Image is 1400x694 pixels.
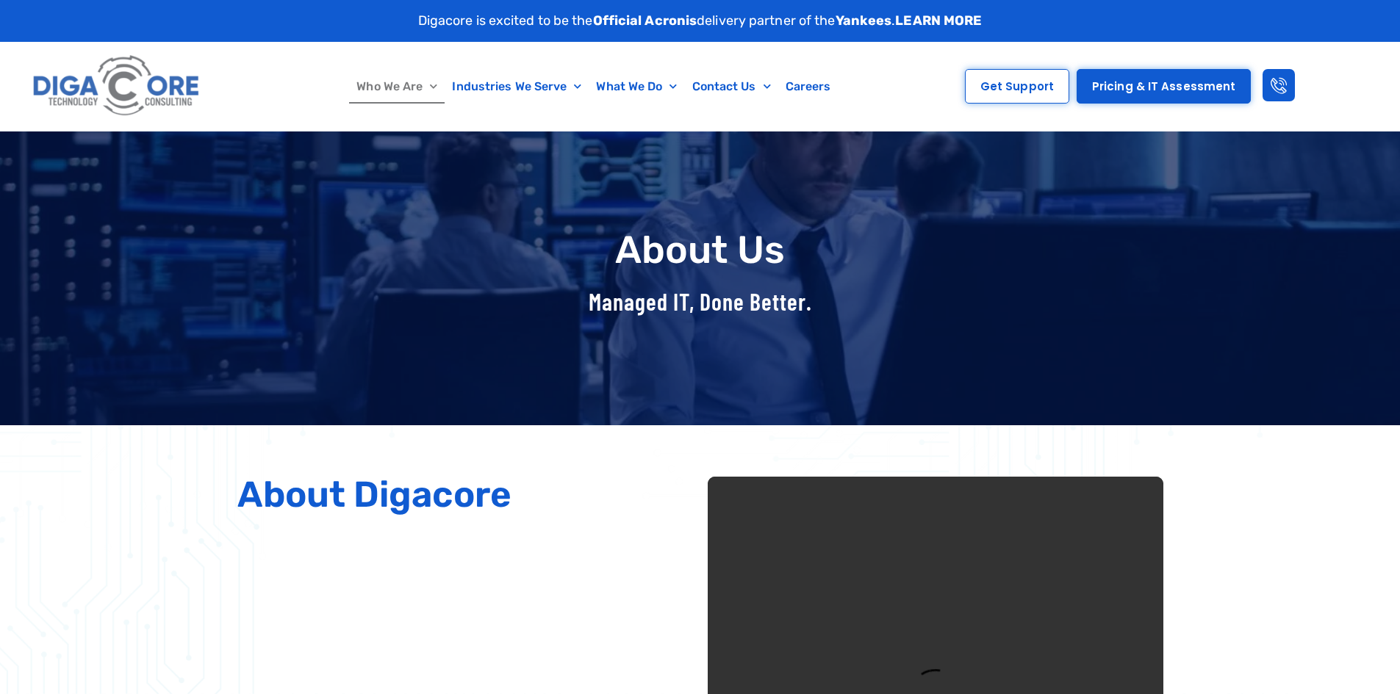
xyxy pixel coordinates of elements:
[418,11,983,31] p: Digacore is excited to be the delivery partner of the .
[980,81,1054,92] span: Get Support
[276,70,913,104] nav: Menu
[589,70,684,104] a: What We Do
[445,70,589,104] a: Industries We Serve
[1077,69,1251,104] a: Pricing & IT Assessment
[237,477,693,513] h2: About Digacore
[836,12,892,29] strong: Yankees
[895,12,982,29] a: LEARN MORE
[965,69,1069,104] a: Get Support
[230,229,1171,271] h1: About Us
[589,287,812,315] span: Managed IT, Done Better.
[349,70,445,104] a: Who We Are
[778,70,839,104] a: Careers
[685,70,778,104] a: Contact Us
[29,49,205,123] img: Digacore logo 1
[593,12,697,29] strong: Official Acronis
[1092,81,1235,92] span: Pricing & IT Assessment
